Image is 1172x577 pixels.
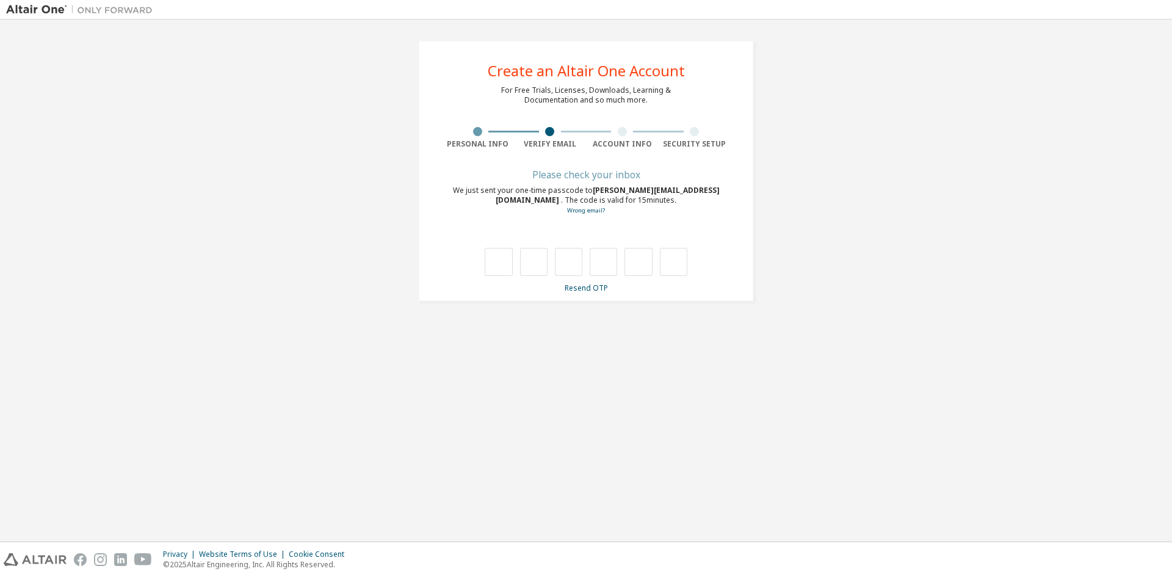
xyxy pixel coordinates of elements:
span: [PERSON_NAME][EMAIL_ADDRESS][DOMAIN_NAME] [496,185,720,205]
div: Personal Info [441,139,514,149]
div: Privacy [163,550,199,559]
img: altair_logo.svg [4,553,67,566]
div: We just sent your one-time passcode to . The code is valid for 15 minutes. [441,186,731,216]
div: Create an Altair One Account [488,64,685,78]
div: Cookie Consent [289,550,352,559]
img: linkedin.svg [114,553,127,566]
div: Website Terms of Use [199,550,289,559]
div: Account Info [586,139,659,149]
div: Please check your inbox [441,171,731,178]
div: For Free Trials, Licenses, Downloads, Learning & Documentation and so much more. [501,85,671,105]
a: Go back to the registration form [567,206,605,214]
div: Security Setup [659,139,731,149]
img: youtube.svg [134,553,152,566]
img: facebook.svg [74,553,87,566]
p: © 2025 Altair Engineering, Inc. All Rights Reserved. [163,559,352,570]
img: Altair One [6,4,159,16]
div: Verify Email [514,139,587,149]
img: instagram.svg [94,553,107,566]
a: Resend OTP [565,283,608,293]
